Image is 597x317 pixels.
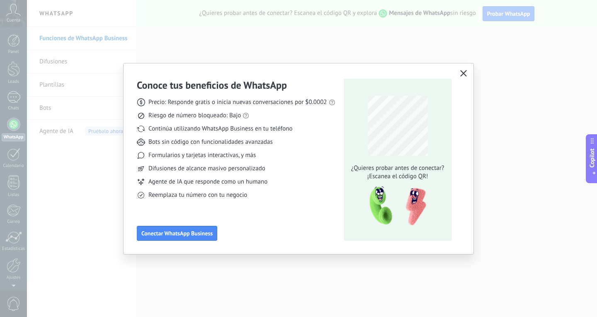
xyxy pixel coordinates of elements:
[148,125,292,133] span: Continúa utilizando WhatsApp Business en tu teléfono
[588,148,596,167] span: Copilot
[148,138,273,146] span: Bots sin código con funcionalidades avanzadas
[148,111,241,120] span: Riesgo de número bloqueado: Bajo
[137,226,217,241] button: Conectar WhatsApp Business
[148,98,327,106] span: Precio: Responde gratis o inicia nuevas conversaciones por $0.0002
[349,164,447,172] span: ¿Quieres probar antes de conectar?
[349,172,447,181] span: ¡Escanea el código QR!
[137,79,287,92] h3: Conoce tus beneficios de WhatsApp
[141,230,213,236] span: Conectar WhatsApp Business
[362,184,428,228] img: qr-pic-1x.png
[148,165,265,173] span: Difusiones de alcance masivo personalizado
[148,178,267,186] span: Agente de IA que responde como un humano
[148,151,256,160] span: Formularios y tarjetas interactivas, y más
[148,191,247,199] span: Reemplaza tu número con tu negocio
